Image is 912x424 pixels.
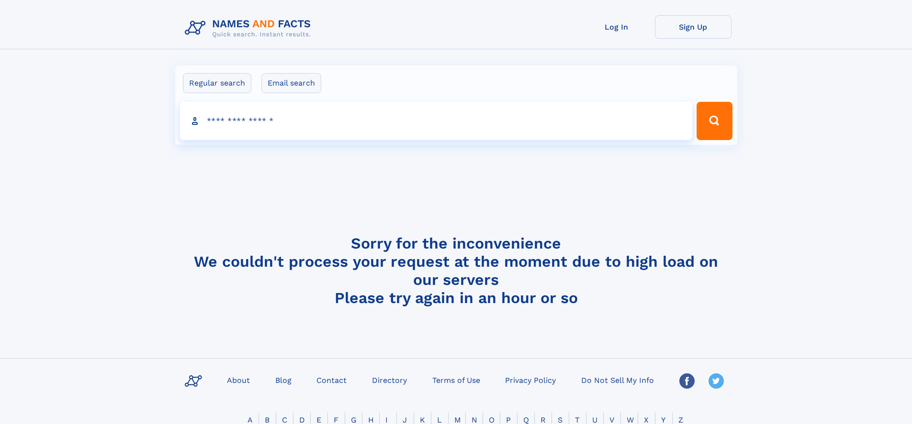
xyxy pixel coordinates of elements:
img: Logo Names and Facts [181,15,319,41]
img: Facebook [679,373,695,389]
a: About [223,373,254,387]
a: Contact [313,373,350,387]
img: Twitter [709,373,724,389]
a: Log In [578,15,655,39]
label: Regular search [183,73,251,93]
button: Search Button [697,102,732,140]
a: Terms of Use [428,373,484,387]
h4: Sorry for the inconvenience We couldn't process your request at the moment due to high load on ou... [181,234,732,307]
a: Do Not Sell My Info [577,373,658,387]
a: Privacy Policy [501,373,560,387]
label: Email search [261,73,321,93]
a: Directory [368,373,411,387]
a: Sign Up [655,15,732,39]
a: Blog [271,373,295,387]
input: search input [180,102,693,140]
